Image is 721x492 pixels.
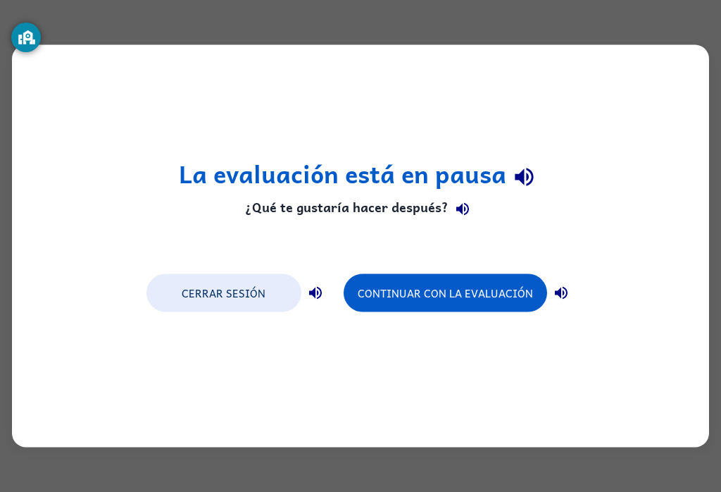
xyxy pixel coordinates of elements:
[11,23,41,52] button: GoGuardian Privacy Information
[146,274,301,312] button: Cerrar sesión
[179,195,542,223] h4: ¿Qué te gustaría hacer después?
[8,94,443,129] h4: ¿Qué te gustaría hacer después?
[8,55,443,94] h1: La evaluación está en pausa
[344,274,547,312] button: Continuar con la evaluación
[209,179,411,217] button: Continuar con la evaluación
[12,179,167,217] button: Cerrar sesión
[179,159,542,195] h1: La evaluación está en pausa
